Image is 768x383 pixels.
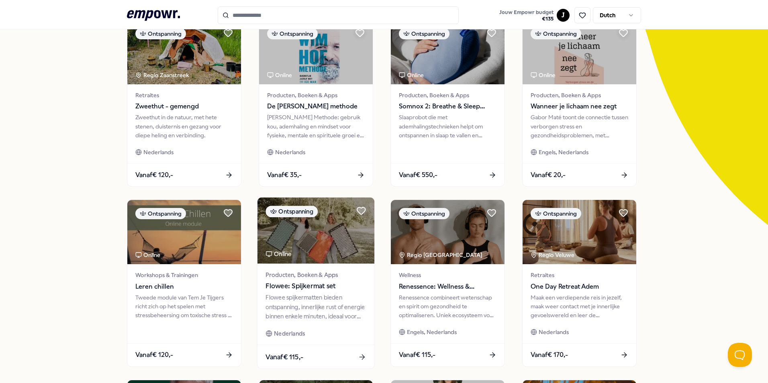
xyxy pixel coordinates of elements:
span: Nederlands [274,329,305,338]
div: [PERSON_NAME] Methode: gebruik kou, ademhaling en mindset voor fysieke, mentale en spirituele gro... [267,113,365,140]
span: Vanaf € 170,- [531,350,568,360]
span: Jouw Empowr budget [499,9,554,16]
span: Zweethut - gemengd [135,101,233,112]
span: Wanneer je lichaam nee zegt [531,101,628,112]
div: Online [266,250,291,259]
span: € 135 [499,16,554,22]
img: package image [127,200,241,264]
img: package image [523,200,636,264]
span: Engels, Nederlands [539,148,588,157]
span: Workshops & Trainingen [135,271,233,279]
a: package imageOntspanningRegio [GEOGRAPHIC_DATA] WellnessRenessence: Wellness & MindfulnessRenesse... [390,200,505,367]
span: Renessence: Wellness & Mindfulness [399,281,496,292]
span: Engels, Nederlands [407,328,457,336]
a: Jouw Empowr budget€135 [496,7,557,24]
div: Gabor Maté toont de connectie tussen verborgen stress en gezondheidsproblemen, met wetenschappeli... [531,113,628,140]
span: Producten, Boeken & Apps [531,91,628,100]
span: Producten, Boeken & Apps [399,91,496,100]
a: package imageOntspanningOnlineProducten, Boeken & AppsDe [PERSON_NAME] methode[PERSON_NAME] Metho... [259,20,373,187]
div: Ontspanning [135,28,186,39]
span: Leren chillen [135,281,233,292]
button: Jouw Empowr budget€135 [498,8,555,24]
a: package imageOntspanningRegio Veluwe RetraitesOne Day Retreat AdemMaak een verdiepende reis in je... [522,200,637,367]
span: Wellness [399,271,496,279]
span: Nederlands [539,328,569,336]
span: Vanaf € 35,- [267,170,302,180]
div: Regio Zaanstreek [135,71,190,79]
span: Vanaf € 115,- [399,350,435,360]
span: Retraites [531,271,628,279]
div: Online [135,251,160,259]
div: Ontspanning [399,208,449,219]
a: package imageOntspanningRegio Zaanstreek RetraitesZweethut - gemengdZweethut in de natuur, met he... [127,20,241,187]
a: package imageOntspanningOnlineProducten, Boeken & AppsSomnox 2: Breathe & Sleep RobotSlaaprobot d... [390,20,505,187]
input: Search for products, categories or subcategories [218,6,459,24]
img: package image [127,20,241,84]
span: Vanaf € 120,- [135,170,173,180]
div: Flowee spijkermatten bieden ontspanning, innerlijke rust of energie binnen enkele minuten, ideaal... [266,293,366,321]
span: Vanaf € 550,- [399,170,437,180]
span: De [PERSON_NAME] methode [267,101,365,112]
span: Vanaf € 120,- [135,350,173,360]
div: Zweethut in de natuur, met hete stenen, duisternis en gezang voor diepe heling en verbinding. [135,113,233,140]
span: Vanaf € 115,- [266,352,303,362]
span: Flowee: Spijkermat set [266,281,366,291]
div: Online [531,71,556,79]
a: package imageOntspanningOnlineWorkshops & TrainingenLeren chillenTweede module van Tem Je Tijgers... [127,200,241,367]
span: Producten, Boeken & Apps [267,91,365,100]
div: Regio [GEOGRAPHIC_DATA] [399,251,484,259]
iframe: Help Scout Beacon - Open [728,343,752,367]
img: package image [257,198,374,264]
span: Somnox 2: Breathe & Sleep Robot [399,101,496,112]
span: Retraites [135,91,233,100]
img: package image [259,20,373,84]
button: J [557,9,570,22]
div: Ontspanning [531,28,581,39]
div: Regio Veluwe [531,251,576,259]
img: package image [523,20,636,84]
img: package image [391,200,505,264]
span: Vanaf € 20,- [531,170,566,180]
a: package imageOntspanningOnlineProducten, Boeken & AppsFlowee: Spijkermat setFlowee spijkermatten ... [257,197,375,369]
div: Tweede module van Tem Je Tijgers richt zich op het spelen met stressbeheersing om toxische stress... [135,293,233,320]
span: Nederlands [143,148,174,157]
span: One Day Retreat Adem [531,281,628,292]
img: package image [391,20,505,84]
span: Nederlands [275,148,305,157]
div: Maak een verdiepende reis in jezelf, maak weer contact met je innerlijke gevoelswereld en leer de... [531,293,628,320]
span: Producten, Boeken & Apps [266,270,366,279]
div: Ontspanning [266,206,318,218]
div: Slaaprobot die met ademhalingstechnieken helpt om ontspannen in slaap te vallen en verfrist wakke... [399,113,496,140]
div: Ontspanning [135,208,186,219]
div: Ontspanning [531,208,581,219]
a: package imageOntspanningOnlineProducten, Boeken & AppsWanneer je lichaam nee zegtGabor Maté toont... [522,20,637,187]
div: Ontspanning [267,28,318,39]
div: Renessence combineert wetenschap en spirit om gezondheid te optimaliseren. Uniek ecosysteem voor ... [399,293,496,320]
div: Ontspanning [399,28,449,39]
div: Online [267,71,292,79]
div: Online [399,71,424,79]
